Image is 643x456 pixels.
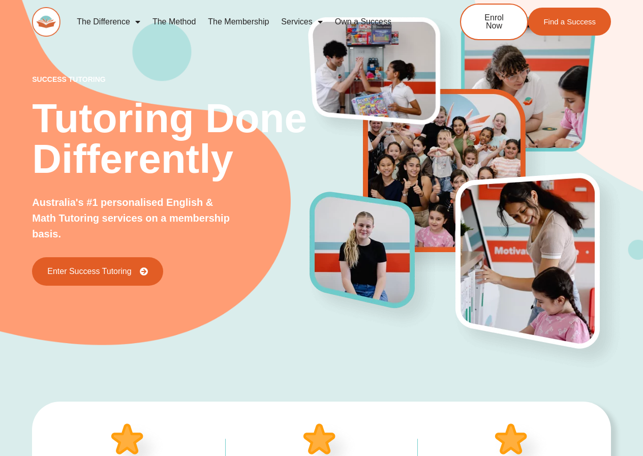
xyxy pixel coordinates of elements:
[329,10,397,34] a: Own a Success
[32,98,310,179] h2: Tutoring Done Differently
[32,76,310,83] p: success tutoring
[32,195,235,242] p: Australia's #1 personalised English & Math Tutoring services on a membership basis.
[146,10,202,34] a: The Method
[476,14,512,30] span: Enrol Now
[275,10,328,34] a: Services
[71,10,426,34] nav: Menu
[460,4,528,40] a: Enrol Now
[32,257,163,286] a: Enter Success Tutoring
[543,18,596,25] span: Find a Success
[47,267,131,276] span: Enter Success Tutoring
[202,10,275,34] a: The Membership
[71,10,146,34] a: The Difference
[528,8,611,36] a: Find a Success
